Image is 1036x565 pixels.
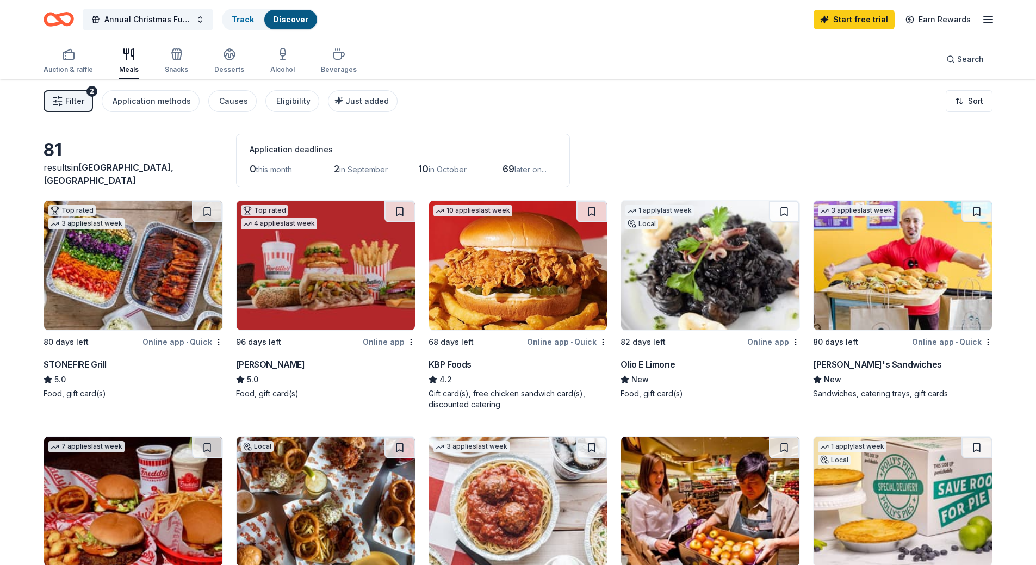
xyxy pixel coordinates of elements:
div: Online app Quick [142,335,223,349]
button: Application methods [102,90,200,112]
span: Search [957,53,984,66]
a: Earn Rewards [899,10,977,29]
div: Local [241,441,274,452]
div: KBP Foods [429,358,472,371]
span: 5.0 [247,373,258,386]
a: Discover [273,15,308,24]
div: 3 applies last week [433,441,510,452]
div: 1 apply last week [818,441,886,452]
span: Filter [65,95,84,108]
span: in September [339,165,388,174]
a: Home [44,7,74,32]
div: Causes [219,95,248,108]
a: Image for STONEFIRE GrillTop rated3 applieslast week80 days leftOnline app•QuickSTONEFIRE Grill5.... [44,200,223,399]
button: Desserts [214,44,244,79]
div: Desserts [214,65,244,74]
button: Meals [119,44,139,79]
img: Image for Olio E Limone [621,201,799,330]
button: TrackDiscover [222,9,318,30]
a: Track [232,15,253,24]
div: Sandwiches, catering trays, gift cards [813,388,992,399]
div: 96 days left [236,336,281,349]
span: in [44,162,173,186]
span: Annual Christmas Fundraiser [104,13,191,26]
div: Online app Quick [912,335,992,349]
span: 10 [418,163,429,175]
span: • [186,338,188,346]
span: Just added [345,96,389,105]
div: Beverages [321,65,357,74]
button: Beverages [321,44,357,79]
img: Image for Portillo's [237,201,415,330]
a: Image for Portillo'sTop rated4 applieslast week96 days leftOnline app[PERSON_NAME]5.0Food, gift c... [236,200,415,399]
div: Local [625,219,658,229]
div: 7 applies last week [48,441,125,452]
a: Image for Olio E Limone1 applylast weekLocal82 days leftOnline appOlio E LimoneNewFood, gift card(s) [621,200,800,399]
button: Search [938,48,992,70]
div: Snacks [165,65,188,74]
button: Just added [328,90,398,112]
div: Olio E Limone [621,358,675,371]
button: Snacks [165,44,188,79]
div: [PERSON_NAME]'s Sandwiches [813,358,942,371]
div: 3 applies last week [818,205,894,216]
div: 80 days left [813,336,858,349]
div: 1 apply last week [625,205,694,216]
div: 81 [44,139,223,161]
div: Alcohol [270,65,295,74]
span: this month [256,165,292,174]
div: Top rated [48,205,96,216]
img: Image for STONEFIRE Grill [44,201,222,330]
a: Image for KBP Foods10 applieslast week68 days leftOnline app•QuickKBP Foods4.2Gift card(s), free ... [429,200,608,410]
div: [PERSON_NAME] [236,358,305,371]
div: 82 days left [621,336,666,349]
div: Online app [747,335,800,349]
div: Auction & raffle [44,65,93,74]
button: Sort [946,90,992,112]
img: Image for KBP Foods [429,201,607,330]
button: Auction & raffle [44,44,93,79]
div: STONEFIRE Grill [44,358,107,371]
span: 5.0 [54,373,66,386]
span: [GEOGRAPHIC_DATA], [GEOGRAPHIC_DATA] [44,162,173,186]
span: in October [429,165,467,174]
div: Online app [363,335,415,349]
button: Filter2 [44,90,93,112]
span: • [956,338,958,346]
div: Application methods [113,95,191,108]
a: Start free trial [814,10,895,29]
div: Eligibility [276,95,311,108]
div: Application deadlines [250,143,556,156]
button: Eligibility [265,90,319,112]
div: 3 applies last week [48,218,125,229]
img: Image for Ike's Sandwiches [814,201,992,330]
button: Annual Christmas Fundraiser [83,9,213,30]
span: Sort [968,95,983,108]
div: results [44,161,223,187]
div: 4 applies last week [241,218,317,229]
div: Gift card(s), free chicken sandwich card(s), discounted catering [429,388,608,410]
div: Online app Quick [527,335,607,349]
div: Food, gift card(s) [621,388,800,399]
div: Food, gift card(s) [44,388,223,399]
button: Alcohol [270,44,295,79]
span: later on... [514,165,547,174]
div: Top rated [241,205,288,216]
div: 80 days left [44,336,89,349]
div: 2 [86,86,97,97]
span: • [570,338,573,346]
div: Local [818,455,851,465]
span: 4.2 [439,373,452,386]
div: Meals [119,65,139,74]
div: 10 applies last week [433,205,512,216]
div: Food, gift card(s) [236,388,415,399]
div: 68 days left [429,336,474,349]
span: 0 [250,163,256,175]
span: 69 [503,163,514,175]
span: New [824,373,841,386]
button: Causes [208,90,257,112]
a: Image for Ike's Sandwiches3 applieslast week80 days leftOnline app•Quick[PERSON_NAME]'s Sandwiche... [813,200,992,399]
span: 2 [334,163,339,175]
span: New [631,373,649,386]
